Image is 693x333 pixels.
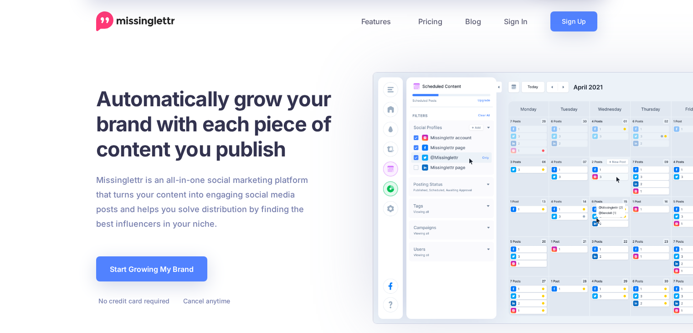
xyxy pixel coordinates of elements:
a: Pricing [407,11,454,31]
p: Missinglettr is an all-in-one social marketing platform that turns your content into engaging soc... [96,173,308,231]
li: Cancel anytime [181,295,230,307]
a: Home [96,11,175,31]
h1: Automatically grow your brand with each piece of content you publish [96,86,354,161]
a: Features [350,11,407,31]
li: No credit card required [96,295,169,307]
a: Sign In [493,11,539,31]
a: Sign Up [550,11,597,31]
a: Start Growing My Brand [96,256,207,281]
a: Blog [454,11,493,31]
